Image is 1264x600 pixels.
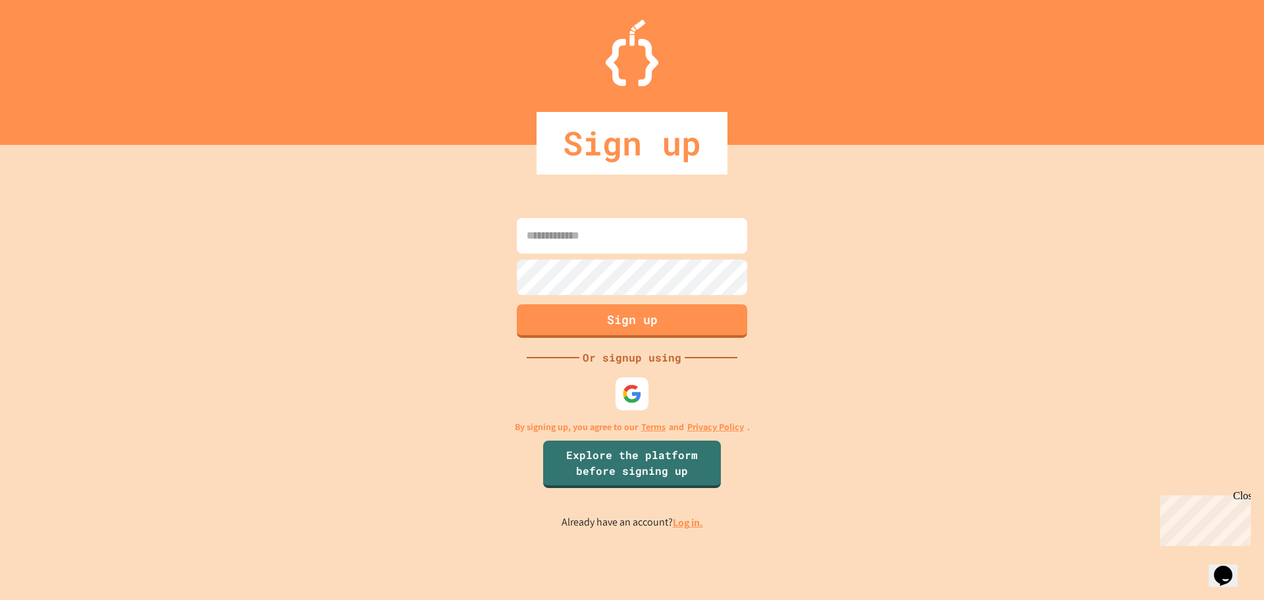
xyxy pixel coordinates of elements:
img: Logo.svg [606,20,658,86]
p: By signing up, you agree to our and . [515,420,750,434]
button: Sign up [517,304,747,338]
iframe: chat widget [1155,490,1251,546]
a: Terms [641,420,666,434]
img: google-icon.svg [622,384,642,404]
div: Or signup using [579,350,685,366]
a: Privacy Policy [687,420,744,434]
div: Sign up [537,112,727,175]
p: Already have an account? [562,514,703,531]
a: Explore the platform before signing up [543,441,721,488]
a: Log in. [673,516,703,530]
div: Chat with us now!Close [5,5,91,84]
iframe: chat widget [1209,547,1251,587]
